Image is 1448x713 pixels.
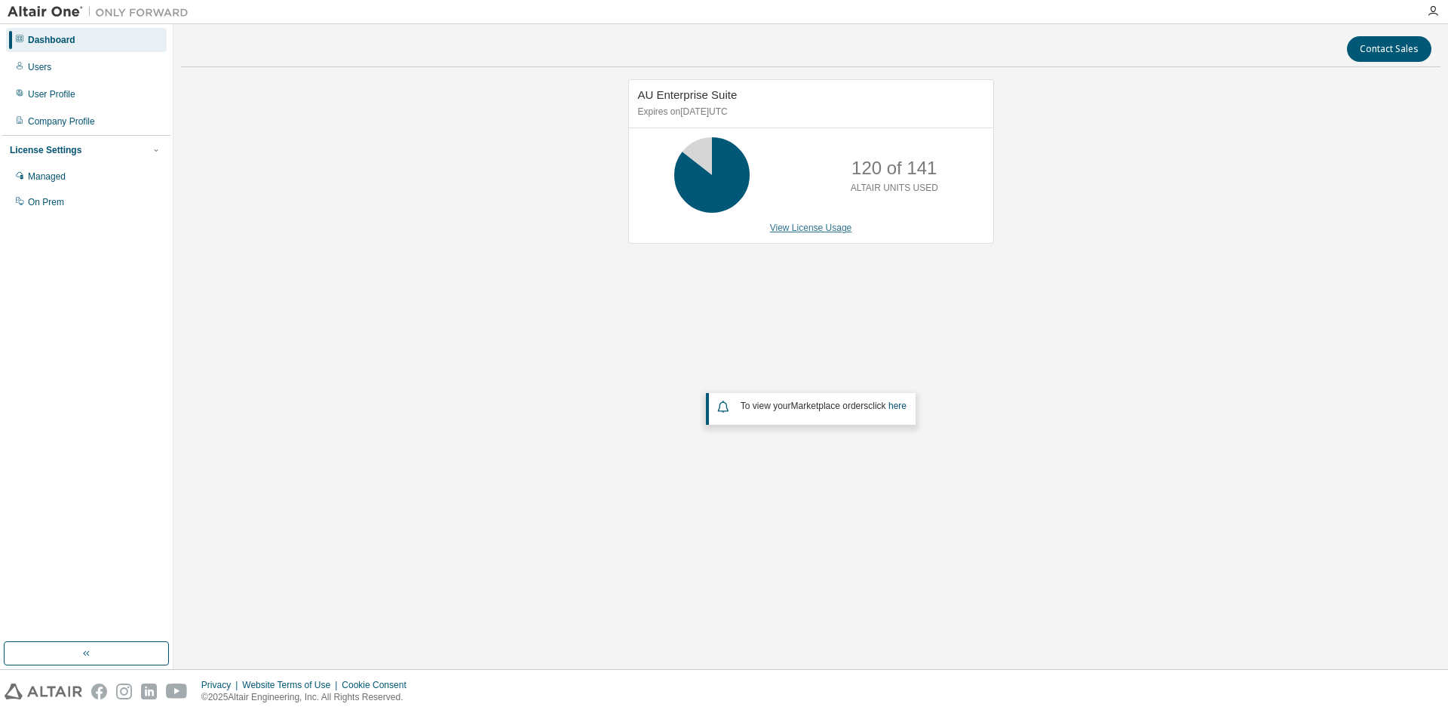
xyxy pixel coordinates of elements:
a: View License Usage [770,223,852,233]
em: Marketplace orders [791,401,869,411]
div: Dashboard [28,34,75,46]
div: On Prem [28,196,64,208]
img: Altair One [8,5,196,20]
div: Company Profile [28,115,95,128]
img: linkedin.svg [141,684,157,699]
img: facebook.svg [91,684,107,699]
span: AU Enterprise Suite [638,88,738,101]
p: © 2025 Altair Engineering, Inc. All Rights Reserved. [201,691,416,704]
div: User Profile [28,88,75,100]
div: Managed [28,171,66,183]
button: Contact Sales [1347,36,1431,62]
img: instagram.svg [116,684,132,699]
div: Website Terms of Use [242,679,342,691]
span: To view your click [741,401,907,411]
p: ALTAIR UNITS USED [851,182,938,195]
img: youtube.svg [166,684,188,699]
div: Privacy [201,679,242,691]
div: License Settings [10,144,81,156]
p: 120 of 141 [851,155,937,181]
div: Users [28,61,51,73]
a: here [888,401,907,411]
p: Expires on [DATE] UTC [638,106,980,118]
div: Cookie Consent [342,679,415,691]
img: altair_logo.svg [5,684,82,699]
